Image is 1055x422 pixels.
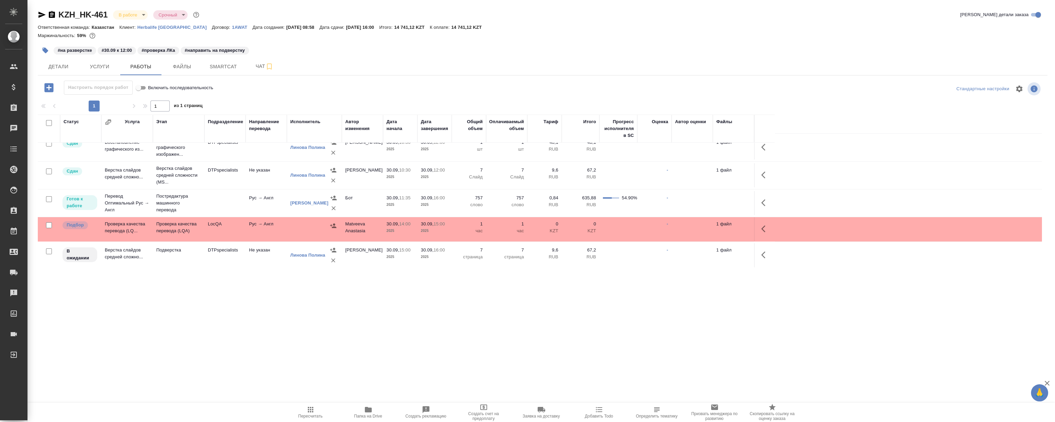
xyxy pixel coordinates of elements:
[757,247,774,263] button: Здесь прячутся важные кнопки
[421,247,434,253] p: 30.09,
[342,191,383,215] td: Бот
[531,146,558,153] p: RUB
[386,195,399,200] p: 30.09,
[531,227,558,234] p: KZT
[434,195,445,200] p: 16:00
[394,25,430,30] p: 14 741,12 KZT
[565,167,596,174] p: 67,2
[62,247,98,263] div: Исполнитель назначен, приступать к работе пока рано
[38,33,77,38] p: Маржинальность:
[455,247,483,254] p: 7
[490,227,524,234] p: час
[455,227,483,234] p: час
[328,165,338,175] button: Назначить
[757,195,774,211] button: Здесь прячутся важные кнопки
[490,247,524,254] p: 7
[955,84,1011,94] div: split button
[667,247,668,253] a: -
[960,11,1029,18] span: [PERSON_NAME] детали заказа
[455,167,483,174] p: 7
[346,25,379,30] p: [DATE] 16:00
[290,118,321,125] div: Исполнитель
[667,167,668,173] a: -
[67,140,78,147] p: Сдан
[675,118,706,125] div: Автор оценки
[421,254,448,260] p: 2025
[42,62,75,71] span: Детали
[248,62,281,71] span: Чат
[53,47,97,53] span: на разверстке
[531,195,558,201] p: 0,84
[531,201,558,208] p: RUB
[1011,81,1028,97] span: Настроить таблицу
[455,221,483,227] p: 1
[490,174,524,180] p: Слайд
[565,201,596,208] p: RUB
[421,174,448,180] p: 2025
[319,25,346,30] p: Дата сдачи:
[342,136,383,160] td: [PERSON_NAME]
[565,247,596,254] p: 67,2
[1031,384,1048,401] button: 🙏
[246,191,287,215] td: Рус → Англ
[386,167,399,173] p: 30.09,
[490,167,524,174] p: 7
[166,62,199,71] span: Файлы
[531,247,558,254] p: 9,6
[290,200,328,206] a: [PERSON_NAME]
[328,221,338,231] button: Назначить
[192,10,201,19] button: Доп статусы указывают на важность/срочность заказа
[157,12,179,18] button: Срочный
[137,24,212,30] a: Herbalife [GEOGRAPHIC_DATA]
[455,254,483,260] p: страница
[543,118,558,125] div: Тариф
[451,25,487,30] p: 14 741,12 KZT
[342,163,383,187] td: [PERSON_NAME]
[125,118,139,125] div: Услуга
[455,174,483,180] p: Слайд
[421,195,434,200] p: 30.09,
[399,221,411,226] p: 14:00
[97,47,137,53] span: 30.09 к 12:00
[64,118,79,125] div: Статус
[386,254,414,260] p: 2025
[716,247,751,254] p: 1 файл
[246,163,287,187] td: Не указан
[328,255,338,266] button: Удалить
[208,118,243,125] div: Подразделение
[88,31,97,40] button: 818.38 RUB; 0.00 KZT;
[38,25,92,30] p: Ответственная команда:
[153,10,188,20] div: В работе
[490,146,524,153] p: шт
[342,217,383,241] td: Matveeva Anastasia
[204,217,246,241] td: LocQA
[62,167,98,176] div: Менеджер проверил работу исполнителя, передает ее на следующий этап
[489,118,524,132] div: Оплачиваемый объем
[421,221,434,226] p: 30.09,
[757,167,774,183] button: Здесь прячутся важные кнопки
[290,173,325,178] a: Линова Полина
[490,221,524,227] p: 1
[490,201,524,208] p: слово
[565,146,596,153] p: RUB
[490,195,524,201] p: 757
[252,25,286,30] p: Дата создания:
[328,148,338,158] button: Удалить
[716,167,751,174] p: 1 файл
[156,221,201,234] p: Проверка качества перевода (LQA)
[156,165,201,186] p: Верстка слайдов средней сложности (MS...
[142,47,175,54] p: #проверка ЛКа
[185,47,245,54] p: #направить на подверстку
[204,163,246,187] td: DTPspecialists
[531,221,558,227] p: 0
[101,217,153,241] td: Проверка качества перевода (LQ...
[342,243,383,267] td: [PERSON_NAME]
[102,47,132,54] p: #30.09 к 12:00
[232,25,252,30] p: 1AWAT
[290,253,325,258] a: Линова Полина
[105,119,112,126] button: Сгруппировать
[386,201,414,208] p: 2025
[156,118,167,125] div: Этап
[434,167,445,173] p: 12:00
[62,139,98,148] div: Менеджер проверил работу исполнителя, передает ее на следующий этап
